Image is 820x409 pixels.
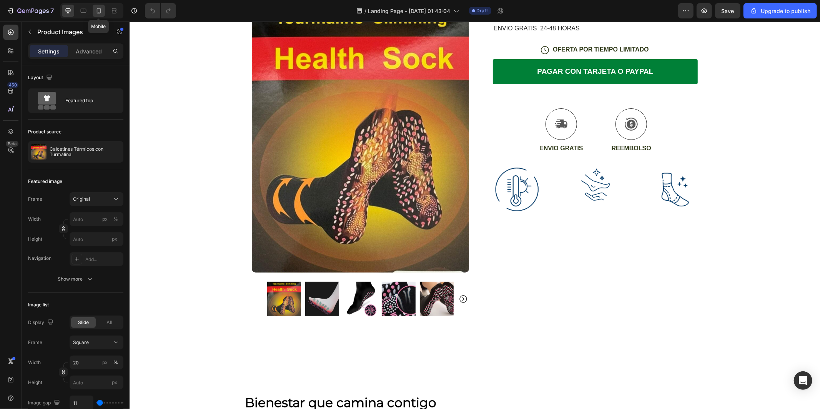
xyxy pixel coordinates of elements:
[73,339,89,346] span: Square
[28,301,49,308] div: Image list
[365,7,367,15] span: /
[58,275,94,283] div: Show more
[70,232,123,246] input: px
[28,216,41,223] label: Width
[28,196,42,203] label: Frame
[102,216,108,223] div: px
[102,359,108,366] div: px
[111,358,120,367] button: px
[70,192,123,206] button: Original
[750,7,810,15] div: Upgrade to publish
[28,236,42,243] label: Height
[482,123,522,131] p: REEMBOLSO
[115,373,307,389] strong: Bienestar que camina contigo
[28,398,62,408] div: Image gap
[145,3,176,18] div: Undo/Redo
[28,178,62,185] div: Featured image
[112,236,117,242] span: px
[31,144,47,160] img: product feature img
[28,73,54,83] div: Layout
[28,128,62,135] div: Product source
[28,272,123,286] button: Show more
[28,255,52,262] div: Navigation
[111,214,120,224] button: px
[715,3,740,18] button: Save
[113,359,118,366] div: %
[50,146,120,157] p: Calcetines Térmicos con Turmalina
[368,7,451,15] span: Landing Page - [DATE] 01:43:04
[78,319,89,326] span: Slide
[73,196,90,203] span: Original
[130,22,820,409] iframe: Design area
[3,3,57,18] button: 7
[70,336,123,349] button: Square
[37,27,103,37] p: Product Images
[410,123,454,131] p: ENVIO GRATIS
[7,82,18,88] div: 450
[794,371,812,390] div: Open Intercom Messenger
[521,144,569,189] img: gempages_577937680340353810-6832e6b3-f7b0-4a8e-be16-df6e6f57a614.png
[722,8,734,14] span: Save
[28,379,42,386] label: Height
[70,212,123,226] input: px%
[743,3,817,18] button: Upgrade to publish
[70,356,123,369] input: px%
[363,144,411,189] img: gempages_577937680340353810-12bf84f7-cef9-4b09-8b6f-3b4b3ad7c67d.png
[112,379,117,385] span: px
[100,214,110,224] button: %
[329,273,338,282] button: Carousel Next Arrow
[76,47,102,55] p: Advanced
[423,24,519,32] p: OFERTA POR TIEMPO LIMITADO
[50,6,54,15] p: 7
[28,339,42,346] label: Frame
[38,47,60,55] p: Settings
[85,256,121,263] div: Add...
[28,359,41,366] label: Width
[107,319,113,326] span: All
[364,3,567,11] p: ENVIO GRATIS 24-48 HORAS
[408,45,524,55] div: PAGAR CON TARJETA O PAYPAL
[28,318,55,328] div: Display
[100,358,110,367] button: %
[477,7,488,14] span: Draft
[363,38,568,63] button: PAGAR CON TARJETA O PAYPAL
[70,376,123,389] input: px
[442,144,490,182] img: gempages_577937680340353810-9279cd95-2042-4fec-bd6b-ca98f063b6e5.png
[65,92,112,110] div: Featured top
[113,216,118,223] div: %
[6,141,18,147] div: Beta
